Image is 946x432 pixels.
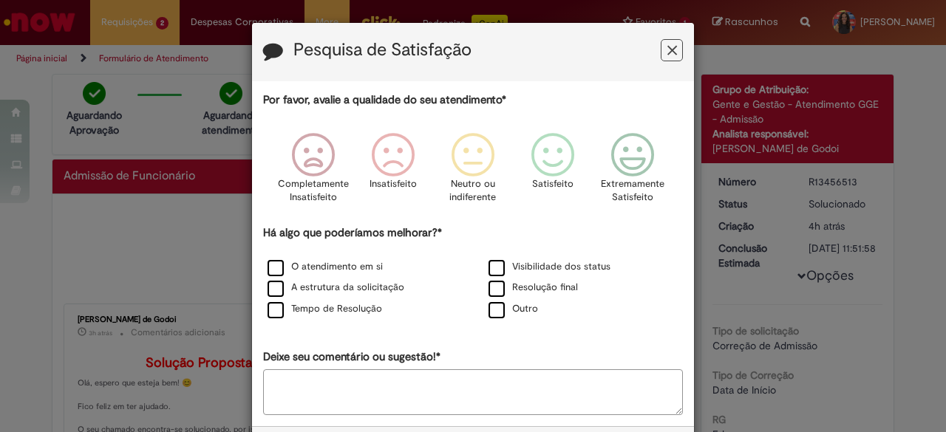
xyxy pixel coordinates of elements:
[435,122,511,223] div: Neutro ou indiferente
[293,41,472,60] label: Pesquisa de Satisfação
[489,281,578,295] label: Resolução final
[601,177,664,205] p: Extremamente Satisfeito
[278,177,349,205] p: Completamente Insatisfeito
[263,225,683,320] div: Há algo que poderíamos melhorar?*
[489,260,610,274] label: Visibilidade dos status
[263,349,440,365] label: Deixe seu comentário ou sugestão!*
[595,122,670,223] div: Extremamente Satisfeito
[275,122,350,223] div: Completamente Insatisfeito
[263,92,506,108] label: Por favor, avalie a qualidade do seu atendimento*
[268,302,382,316] label: Tempo de Resolução
[515,122,591,223] div: Satisfeito
[268,260,383,274] label: O atendimento em si
[532,177,574,191] p: Satisfeito
[446,177,500,205] p: Neutro ou indiferente
[489,302,538,316] label: Outro
[370,177,417,191] p: Insatisfeito
[355,122,431,223] div: Insatisfeito
[268,281,404,295] label: A estrutura da solicitação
